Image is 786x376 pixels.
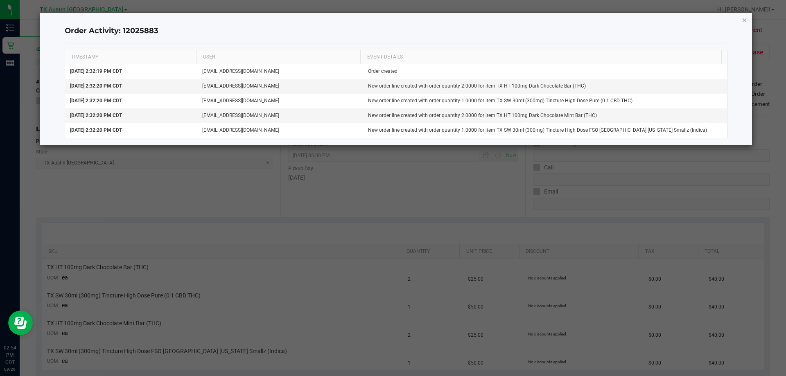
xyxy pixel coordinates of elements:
span: [DATE] 2:32:20 PM CDT [70,127,122,133]
th: EVENT DETAILS [360,50,721,64]
iframe: Resource center [8,311,33,335]
td: New order line created with order quantity 1.0000 for item TX SW 30ml (300mg) Tincture High Dose ... [363,123,727,137]
span: [DATE] 2:32:20 PM CDT [70,83,122,89]
h4: Order Activity: 12025883 [65,26,728,36]
td: [EMAIL_ADDRESS][DOMAIN_NAME] [197,94,363,108]
td: [EMAIL_ADDRESS][DOMAIN_NAME] [197,108,363,123]
span: [DATE] 2:32:20 PM CDT [70,98,122,104]
td: [EMAIL_ADDRESS][DOMAIN_NAME] [197,64,363,79]
td: New order line created with order quantity 1.0000 for item TX SW 30ml (300mg) Tincture High Dose ... [363,94,727,108]
td: [EMAIL_ADDRESS][DOMAIN_NAME] [197,123,363,137]
td: Order created [363,64,727,79]
td: New order line created with order quantity 2.0000 for item TX HT 100mg Dark Chocolate Bar (THC) [363,79,727,94]
td: New order line created with order quantity 2.0000 for item TX HT 100mg Dark Chocolate Mint Bar (THC) [363,108,727,123]
th: USER [196,50,360,64]
td: [EMAIL_ADDRESS][DOMAIN_NAME] [197,79,363,94]
span: [DATE] 2:32:20 PM CDT [70,113,122,118]
th: TIMESTAMP [65,50,196,64]
span: [DATE] 2:32:19 PM CDT [70,68,122,74]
